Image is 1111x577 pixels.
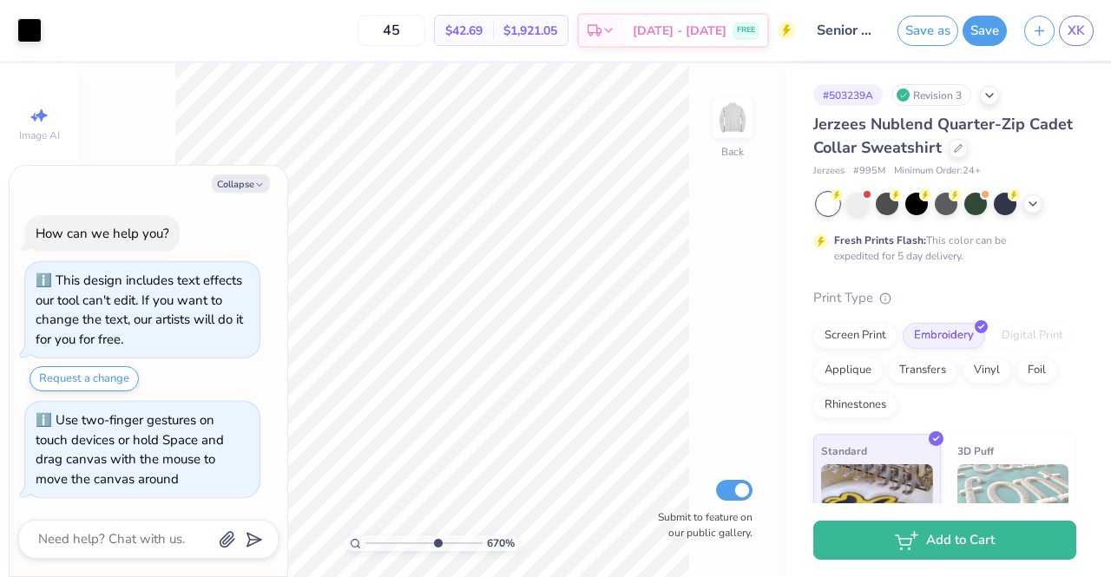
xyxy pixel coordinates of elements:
img: 3D Puff [957,464,1069,551]
button: Collapse [212,174,270,193]
img: Standard [821,464,933,551]
button: Save [963,16,1007,46]
div: Print Type [813,288,1076,308]
div: # 503239A [813,84,883,106]
span: $42.69 [445,22,483,40]
input: Untitled Design [804,13,889,48]
span: Jerzees Nublend Quarter-Zip Cadet Collar Sweatshirt [813,114,1073,158]
span: Minimum Order: 24 + [894,164,981,179]
div: How can we help you? [36,225,169,242]
div: Applique [813,357,883,384]
div: Use two-finger gestures on touch devices or hold Space and drag canvas with the mouse to move the... [36,411,224,488]
button: Save as [897,16,958,46]
div: Transfers [888,357,957,384]
div: Back [721,144,744,160]
button: Request a change [30,366,139,391]
div: Embroidery [903,323,985,349]
div: Screen Print [813,323,897,349]
div: This design includes text effects our tool can't edit. If you want to change the text, our artist... [36,272,243,348]
div: Foil [1016,357,1057,384]
span: # 995M [853,164,885,179]
span: FREE [737,24,755,36]
span: Jerzees [813,164,845,179]
a: XK [1059,16,1094,46]
div: This color can be expedited for 5 day delivery. [834,233,1048,264]
img: Back [715,101,750,135]
button: Add to Cart [813,521,1076,560]
div: Rhinestones [813,392,897,418]
div: Digital Print [990,323,1075,349]
span: 670 % [487,535,515,551]
div: Revision 3 [891,84,971,106]
label: Submit to feature on our public gallery. [648,509,753,541]
span: $1,921.05 [503,22,557,40]
span: 3D Puff [957,442,994,460]
span: Image AI [19,128,60,142]
span: [DATE] - [DATE] [633,22,726,40]
span: Standard [821,442,867,460]
strong: Fresh Prints Flash: [834,233,926,247]
input: – – [358,15,425,46]
span: XK [1068,21,1085,41]
div: Vinyl [963,357,1011,384]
